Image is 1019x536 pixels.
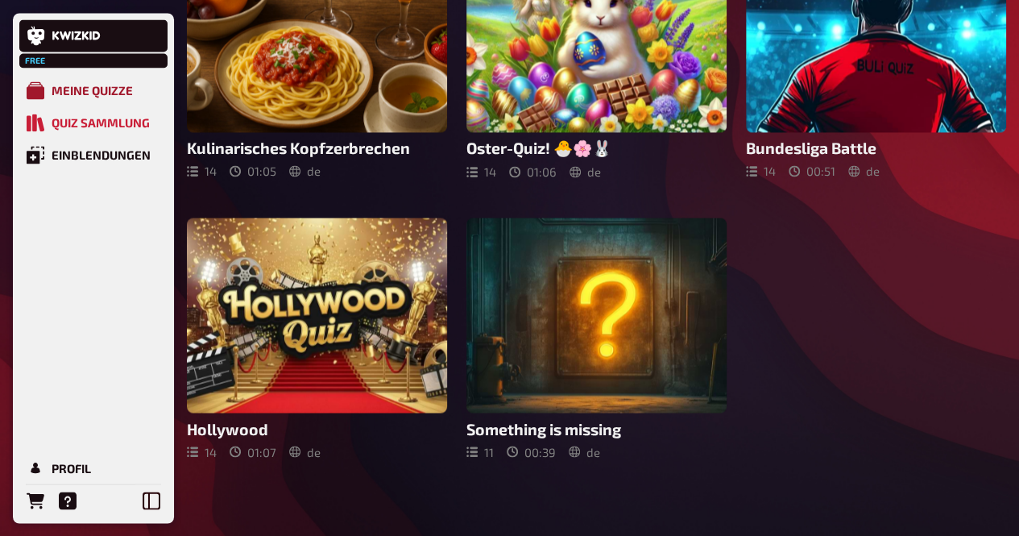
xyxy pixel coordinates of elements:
[230,444,276,459] div: 01 : 07
[466,139,727,158] h3: Oster-Quiz! 🐣🌸🐰
[569,444,600,459] div: de
[789,164,835,178] div: 00 : 51
[187,444,217,459] div: 14
[507,444,556,459] div: 00 : 39
[466,419,727,438] h3: Something is missing
[746,164,776,178] div: 14
[52,83,133,98] div: Meine Quizze
[52,148,151,162] div: Einblendungen
[187,164,217,178] div: 14
[570,164,601,179] div: de
[466,444,494,459] div: 11
[19,484,52,517] a: Bestellungen
[187,139,447,157] h3: Kulinarisches Kopfzerbrechen
[289,444,321,459] div: de
[19,451,168,484] a: Profil
[746,139,1006,157] h3: Bundesliga Battle
[21,56,50,65] span: Free
[230,164,276,178] div: 01 : 05
[466,218,727,459] a: Something is missing1100:39de
[52,460,91,475] div: Profil
[19,74,168,106] a: Meine Quizze
[466,164,496,179] div: 14
[187,419,447,438] h3: Hollywood
[52,115,150,130] div: Quiz Sammlung
[848,164,880,178] div: de
[52,484,84,517] a: Hilfe
[509,164,557,179] div: 01 : 06
[19,106,168,139] a: Quiz Sammlung
[19,139,168,171] a: Einblendungen
[187,218,447,459] a: Hollywood1401:07de
[289,164,321,178] div: de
